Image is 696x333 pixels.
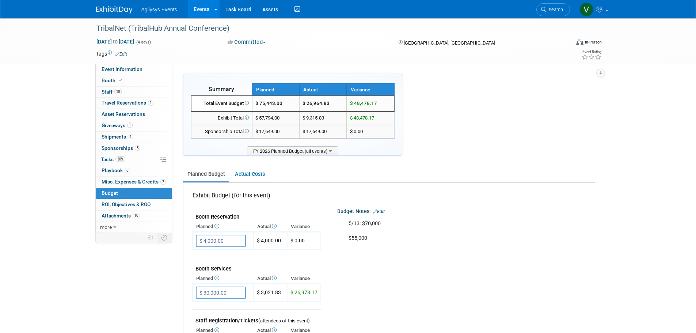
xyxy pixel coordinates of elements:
[343,216,581,246] div: 5/13: $70,000 $55,000
[96,38,134,45] span: [DATE] [DATE]
[136,40,151,45] span: (4 days)
[582,50,601,54] div: Event Rating
[579,3,593,16] img: Vaitiare Munoz
[193,273,254,284] th: Planned
[299,111,347,125] td: $ 9,315.83
[350,101,377,106] span: $ 48,478.17
[209,86,234,92] span: Summary
[255,115,279,121] span: $ 57,794.00
[96,109,172,120] a: Asset Reservations
[127,122,133,128] span: 1
[96,98,172,109] a: Travel Reservations1
[96,188,172,199] a: Budget
[183,167,229,181] a: Planned Budget
[133,213,140,218] span: 10
[102,213,140,219] span: Attachments
[128,134,133,139] span: 1
[102,111,145,117] span: Asset Reservations
[96,177,172,188] a: Misc. Expenses & Credits2
[194,100,249,107] div: Total Event Budget
[193,192,318,204] div: Exhibit Budget (for this event)
[254,284,287,302] td: $ 3,021.83
[148,100,153,106] span: 1
[255,129,279,134] span: $ 17,649.00
[102,66,142,72] span: Event Information
[255,101,282,106] span: $ 75,443.00
[112,39,119,45] span: to
[102,134,133,140] span: Shipments
[194,128,249,135] div: Sponsorship Total
[299,84,347,96] th: Actual
[100,224,112,230] span: more
[160,179,166,185] span: 2
[94,22,559,35] div: TribalNet (TribalHub Annual Conference)
[287,222,321,232] th: Variance
[102,77,124,83] span: Booth
[231,167,269,181] a: Actual Costs
[193,206,321,222] td: Booth Reservation
[257,238,281,243] span: $ 4,000.00
[102,167,130,173] span: Playbook
[96,154,172,165] a: Tasks30%
[96,6,133,14] img: ExhibitDay
[350,115,374,121] span: $ 48,478.17
[337,206,594,215] div: Budget Notes:
[102,89,122,95] span: Staff
[404,40,495,46] span: [GEOGRAPHIC_DATA], [GEOGRAPHIC_DATA]
[347,84,394,96] th: Variance
[102,190,118,196] span: Budget
[96,87,172,98] a: Staff10
[252,84,300,96] th: Planned
[193,310,321,326] td: Staff Registration/Tickets
[115,52,127,57] a: Edit
[96,211,172,222] a: Attachments10
[102,122,133,128] span: Giveaways
[373,209,385,214] a: Edit
[193,222,254,232] th: Planned
[141,7,177,12] span: Agilysys Events
[247,146,338,155] span: FY 2026 Planned Budget (all events)
[96,120,172,131] a: Giveaways1
[102,201,151,207] span: ROI, Objectives & ROO
[114,89,122,94] span: 10
[96,222,172,233] a: more
[102,179,166,185] span: Misc. Expenses & Credits
[290,238,305,243] span: $ 0.00
[350,129,363,134] span: $ 0.00
[144,233,157,242] td: Personalize Event Tab Strip
[101,156,125,162] span: Tasks
[290,290,317,295] span: $ 26,978.17
[96,50,127,57] td: Tags
[585,39,602,45] div: In-Person
[102,145,140,151] span: Sponsorships
[96,64,172,75] a: Event Information
[96,75,172,86] a: Booth
[287,273,321,284] th: Variance
[125,168,130,173] span: 6
[299,125,347,139] td: $ 17,649.00
[96,165,172,176] a: Playbook6
[115,156,125,162] span: 30%
[254,273,287,284] th: Actual
[96,132,172,143] a: Shipments1
[96,199,172,210] a: ROI, Objectives & ROO
[135,145,140,151] span: 5
[225,38,269,46] button: Committed
[102,100,153,106] span: Travel Reservations
[157,233,172,242] td: Toggle Event Tabs
[96,143,172,154] a: Sponsorships5
[576,39,583,45] img: Format-Inperson.png
[254,222,287,232] th: Actual
[193,258,321,274] td: Booth Services
[194,115,249,122] div: Exhibit Total
[299,96,347,111] td: $ 26,964.83
[119,78,122,82] i: Booth reservation complete
[546,7,563,12] span: Search
[258,318,310,323] span: (attendees of this event)
[536,3,570,16] a: Search
[527,38,602,49] div: Event Format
